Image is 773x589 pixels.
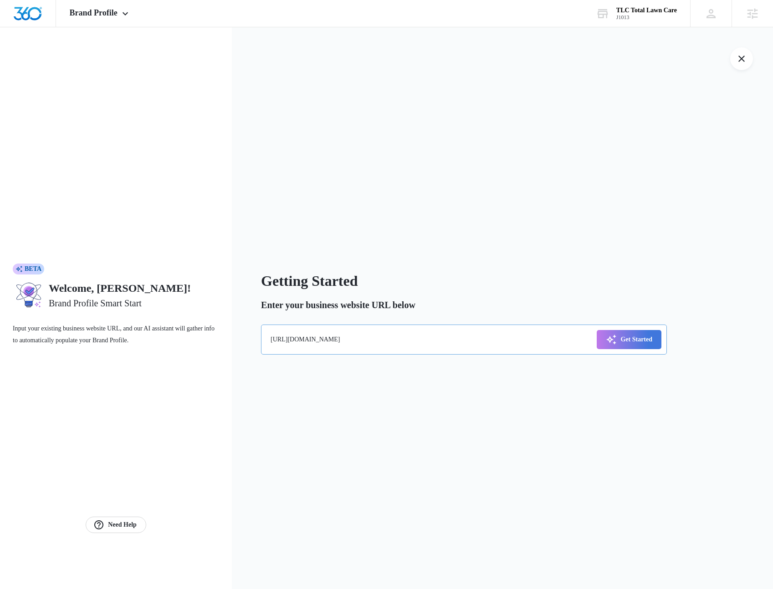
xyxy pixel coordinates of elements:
div: account id [616,14,677,20]
input: http://www.examplewebsite.com [261,325,667,355]
a: Need Help [86,517,146,533]
h2: Brand Profile Smart Start [49,296,142,310]
div: account name [616,7,677,14]
p: Input your existing business website URL, and our AI assistant will gather info to automatically ... [13,323,219,346]
img: ai-brand-profile [13,280,45,310]
h1: Welcome, [PERSON_NAME]! [49,280,219,296]
button: Exit Smart Start Wizard [730,47,753,70]
span: Brand Profile [70,8,118,18]
p: Enter your business website URL below [261,298,667,312]
div: Get Started [606,334,652,345]
h2: Getting Started [261,270,667,292]
div: BETA [13,264,44,274]
button: Get Started [597,330,661,349]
